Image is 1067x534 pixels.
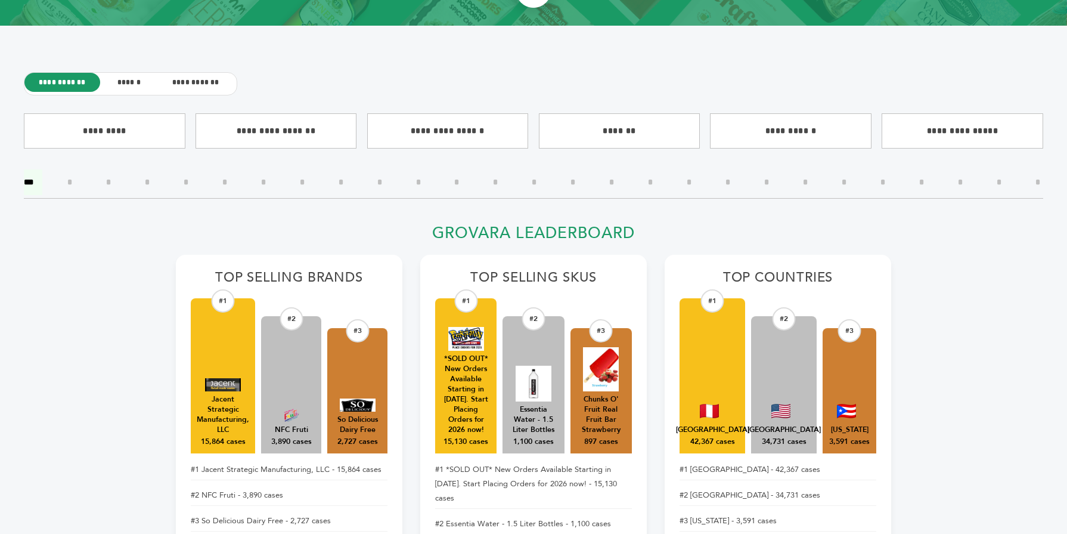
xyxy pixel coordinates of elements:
div: United States [747,425,821,435]
div: #1 [212,289,235,313]
li: #3 So Delicious Dairy Free - 2,727 cases [191,511,387,532]
img: *SOLD OUT* New Orders Available Starting in 2026. Start Placing Orders for 2026 now! [448,327,484,351]
div: Puerto Rico [831,425,869,435]
img: Jacent Strategic Manufacturing, LLC [205,378,241,391]
li: #1 *SOLD OUT* New Orders Available Starting in [DATE]. Start Placing Orders for 2026 now! - 15,13... [435,459,632,509]
li: #2 [GEOGRAPHIC_DATA] - 34,731 cases [680,485,876,506]
h2: Top Countries [680,270,876,292]
img: United States Flag [771,404,790,418]
div: #1 [701,289,724,313]
div: NFC Fruti [275,425,308,435]
div: Jacent Strategic Manufacturing, LLC [197,394,249,435]
div: 15,864 cases [201,437,246,447]
div: Essentia Water - 1.5 Liter Bottles [508,405,558,435]
img: Chunks O' Fruit Real Fruit Bar Strawberry [583,347,619,391]
img: Peru Flag [700,404,719,418]
div: 897 cases [584,437,618,447]
img: Puerto Rico Flag [837,404,856,418]
img: NFC Fruti [274,409,309,422]
h2: Grovara Leaderboard [176,224,891,249]
div: #3 [838,319,861,342]
div: #3 [590,319,613,342]
div: 3,591 cases [829,437,870,447]
li: #1 Jacent Strategic Manufacturing, LLC - 15,864 cases [191,459,387,480]
div: 15,130 cases [443,437,488,447]
img: So Delicious Dairy Free [340,399,376,412]
div: 2,727 cases [337,437,378,447]
div: 42,367 cases [690,437,735,447]
h2: Top Selling SKUs [435,270,632,292]
div: Peru [676,425,749,435]
div: So Delicious Dairy Free [333,415,381,435]
div: #2 [773,307,796,331]
li: #2 NFC Fruti - 3,890 cases [191,485,387,506]
div: 3,890 cases [271,437,312,447]
div: 1,100 cases [513,437,554,447]
li: #1 [GEOGRAPHIC_DATA] - 42,367 cases [680,459,876,480]
div: Chunks O' Fruit Real Fruit Bar Strawberry [576,394,626,435]
img: Essentia Water - 1.5 Liter Bottles [516,366,551,402]
div: *SOLD OUT* New Orders Available Starting in [DATE]. Start Placing Orders for 2026 now! [441,354,491,436]
div: #3 [346,319,369,342]
div: #2 [522,307,545,331]
h2: Top Selling Brands [191,270,387,292]
div: #2 [280,307,303,331]
div: #1 [454,289,477,313]
div: 34,731 cases [762,437,807,447]
li: #3 [US_STATE] - 3,591 cases [680,511,876,532]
